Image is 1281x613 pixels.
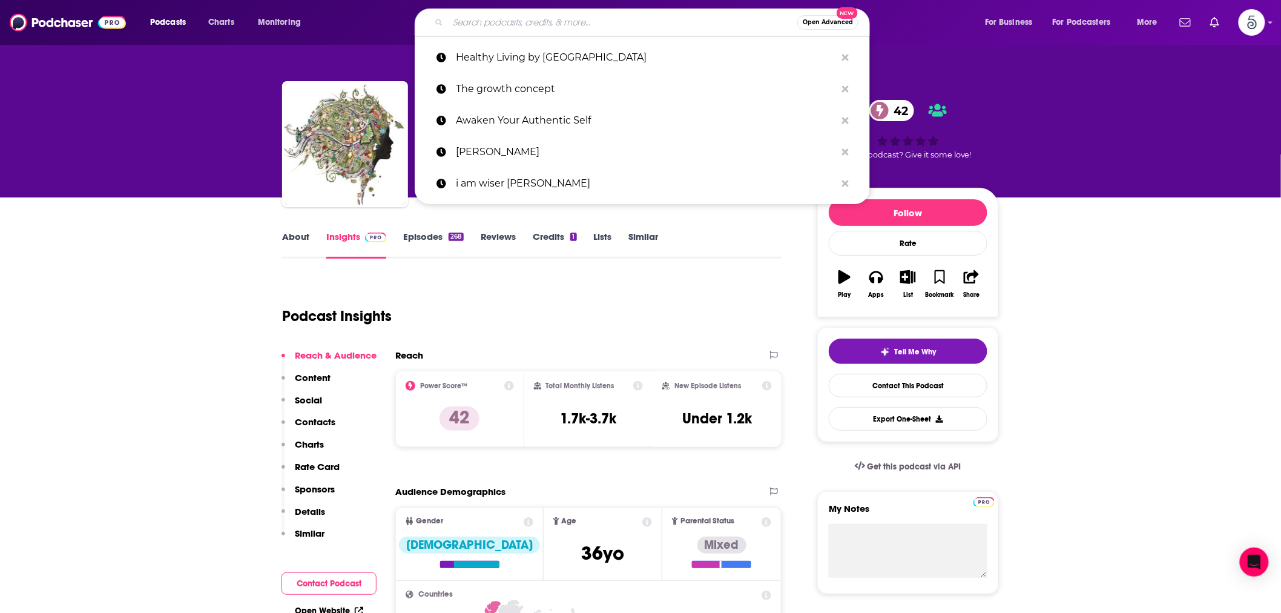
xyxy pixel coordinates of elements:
[295,528,324,539] p: Similar
[403,231,464,259] a: Episodes268
[895,347,937,357] span: Tell Me Why
[282,528,324,550] button: Similar
[680,517,734,525] span: Parental Status
[674,382,741,390] h2: New Episode Listens
[682,409,752,428] h3: Under 1.2k
[295,416,335,428] p: Contacts
[415,42,870,73] a: Healthy Living by [GEOGRAPHIC_DATA]
[295,372,331,383] p: Content
[837,7,858,19] span: New
[142,13,202,32] button: open menu
[629,231,659,259] a: Similar
[594,231,612,259] a: Lists
[838,291,851,299] div: Play
[150,14,186,31] span: Podcasts
[395,350,423,361] h2: Reach
[456,105,836,136] p: Awaken Your Authentic Self
[1240,548,1269,577] div: Open Intercom Messenger
[1239,9,1265,36] span: Logged in as Spiral5-G2
[973,495,995,507] a: Pro website
[295,394,322,406] p: Social
[282,231,309,259] a: About
[869,100,914,121] a: 42
[803,19,853,25] span: Open Advanced
[860,262,892,306] button: Apps
[985,14,1033,31] span: For Business
[415,168,870,199] a: i am wiser [PERSON_NAME]
[426,8,881,36] div: Search podcasts, credits, & more...
[295,483,335,495] p: Sponsors
[562,517,577,525] span: Age
[829,262,860,306] button: Play
[829,199,987,226] button: Follow
[282,394,322,417] button: Social
[926,291,954,299] div: Bookmark
[282,350,377,372] button: Reach & Audience
[892,262,924,306] button: List
[924,262,955,306] button: Bookmark
[533,231,576,259] a: Credits1
[420,382,467,390] h2: Power Score™
[697,537,746,554] div: Mixed
[415,105,870,136] a: Awaken Your Authentic Self
[880,347,890,357] img: tell me why sparkle
[797,15,858,30] button: Open AdvancedNew
[829,231,987,256] div: Rate
[282,483,335,506] button: Sponsors
[258,14,301,31] span: Monitoring
[546,382,614,390] h2: Total Monthly Listens
[295,439,324,450] p: Charts
[415,73,870,105] a: The growth concept
[1239,9,1265,36] button: Show profile menu
[10,11,126,34] img: Podchaser - Follow, Share and Rate Podcasts
[829,339,987,364] button: tell me why sparkleTell Me Why
[285,84,406,205] img: Healthy Living by Willow Creek Springs
[295,461,340,472] p: Rate Card
[282,461,340,483] button: Rate Card
[845,452,971,482] a: Get this podcast via API
[448,13,797,32] input: Search podcasts, credits, & more...
[869,291,884,299] div: Apps
[1045,13,1128,32] button: open menu
[973,497,995,507] img: Podchaser Pro
[829,503,987,524] label: My Notes
[1053,14,1111,31] span: For Podcasters
[418,591,453,598] span: Countries
[416,517,443,525] span: Gender
[1128,13,1173,32] button: open menu
[395,486,505,497] h2: Audience Demographics
[282,416,335,439] button: Contacts
[456,136,836,168] p: laura purdy
[868,462,961,472] span: Get this podcast via API
[581,542,624,565] span: 36 yo
[570,233,576,241] div: 1
[295,506,325,517] p: Details
[456,73,836,105] p: The growth concept
[903,291,913,299] div: List
[282,439,324,461] button: Charts
[282,307,392,325] h1: Podcast Insights
[881,100,914,121] span: 42
[282,572,377,595] button: Contact Podcast
[249,13,317,32] button: open menu
[829,374,987,397] a: Contact This Podcast
[481,231,516,259] a: Reviews
[1205,12,1224,33] a: Show notifications dropdown
[399,537,540,554] div: [DEMOGRAPHIC_DATA]
[976,13,1048,32] button: open menu
[1137,14,1158,31] span: More
[817,92,999,167] div: 42Good podcast? Give it some love!
[440,406,479,431] p: 42
[956,262,987,306] button: Share
[326,231,386,259] a: InsightsPodchaser Pro
[282,506,325,528] button: Details
[829,407,987,431] button: Export One-Sheet
[282,372,331,394] button: Content
[415,136,870,168] a: [PERSON_NAME]
[449,233,464,241] div: 268
[845,150,972,159] span: Good podcast? Give it some love!
[456,168,836,199] p: i am wiser laura purdy
[1175,12,1196,33] a: Show notifications dropdown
